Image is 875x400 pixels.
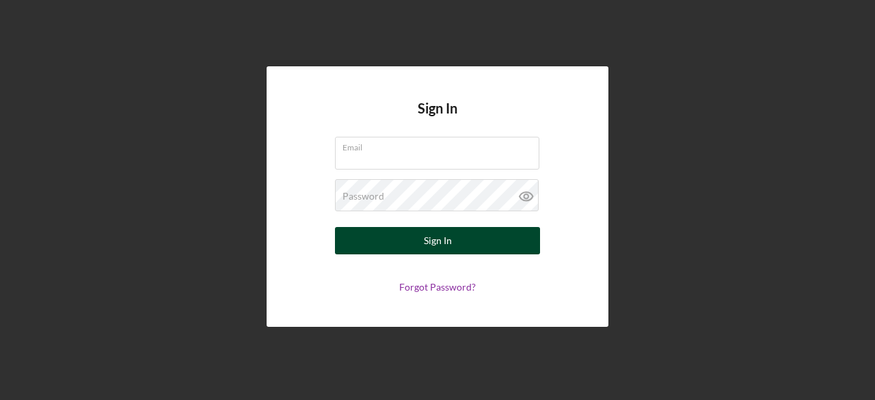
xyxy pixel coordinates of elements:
[342,137,539,152] label: Email
[399,281,476,293] a: Forgot Password?
[424,227,452,254] div: Sign In
[335,227,540,254] button: Sign In
[418,101,457,137] h4: Sign In
[342,191,384,202] label: Password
